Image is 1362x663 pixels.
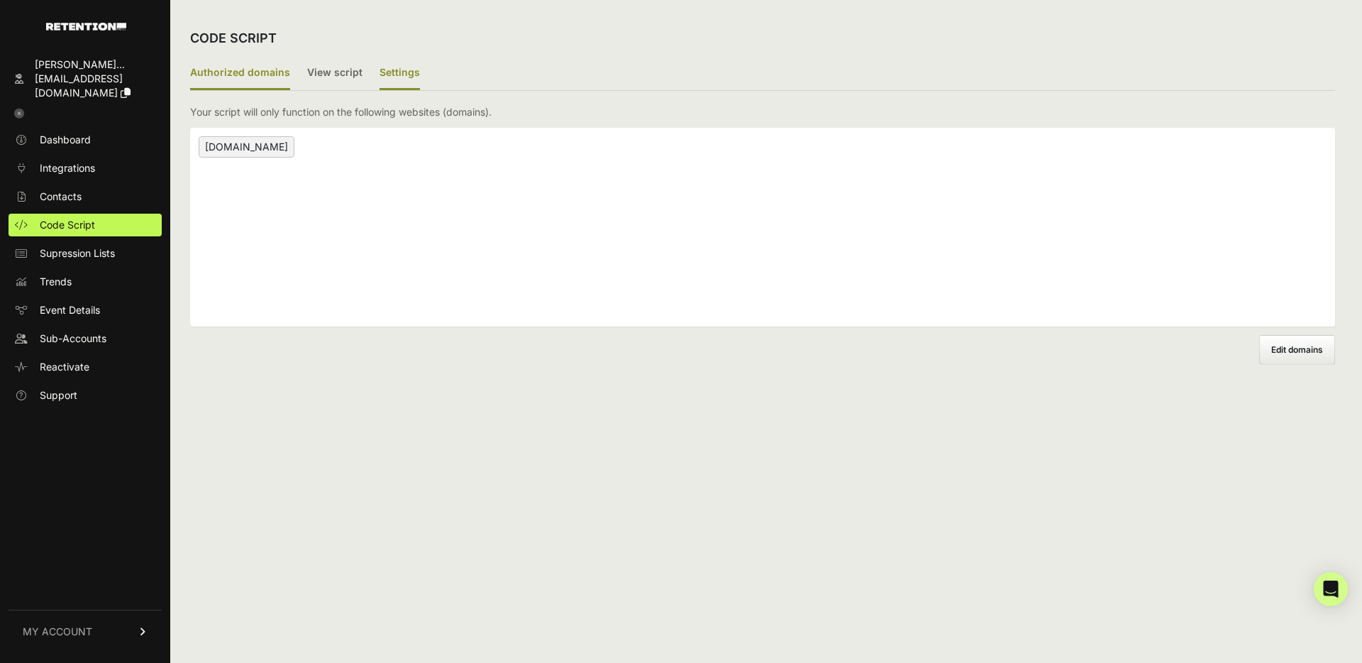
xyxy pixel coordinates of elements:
[40,388,77,402] span: Support
[9,128,162,151] a: Dashboard
[40,246,115,261] span: Supression Lists
[40,303,100,317] span: Event Details
[9,185,162,208] a: Contacts
[9,214,162,236] a: Code Script
[190,28,277,48] h2: CODE SCRIPT
[35,57,156,72] div: [PERSON_NAME]...
[190,105,492,119] p: Your script will only function on the following websites (domains).
[9,356,162,378] a: Reactivate
[40,360,89,374] span: Reactivate
[307,57,362,90] label: View script
[40,218,95,232] span: Code Script
[35,72,123,99] span: [EMAIL_ADDRESS][DOMAIN_NAME]
[9,610,162,653] a: MY ACCOUNT
[40,133,91,147] span: Dashboard
[9,327,162,350] a: Sub-Accounts
[9,270,162,293] a: Trends
[9,299,162,322] a: Event Details
[199,136,294,158] span: [DOMAIN_NAME]
[40,190,82,204] span: Contacts
[9,384,162,407] a: Support
[40,161,95,175] span: Integrations
[1271,344,1323,355] span: Edit domains
[46,23,126,31] img: Retention.com
[23,625,92,639] span: MY ACCOUNT
[40,275,72,289] span: Trends
[40,331,106,346] span: Sub-Accounts
[9,242,162,265] a: Supression Lists
[380,57,420,90] label: Settings
[1314,572,1348,606] div: Open Intercom Messenger
[9,53,162,104] a: [PERSON_NAME]... [EMAIL_ADDRESS][DOMAIN_NAME]
[9,157,162,180] a: Integrations
[190,57,290,90] label: Authorized domains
